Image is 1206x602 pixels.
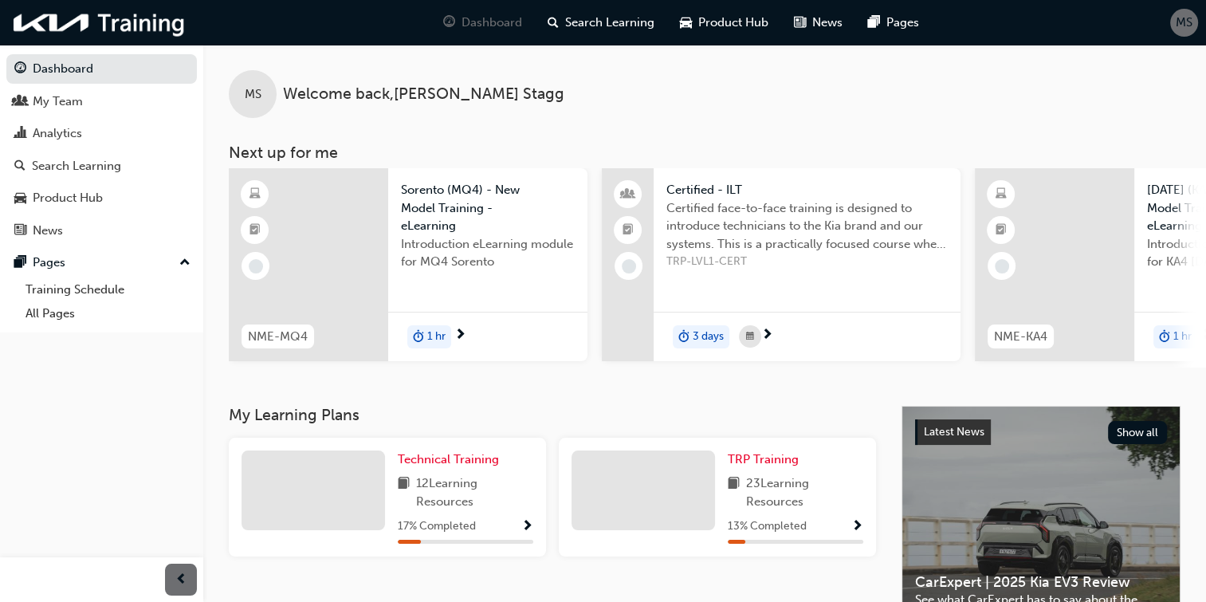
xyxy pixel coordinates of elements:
[32,157,121,175] div: Search Learning
[175,570,187,590] span: prev-icon
[996,184,1007,205] span: learningResourceType_ELEARNING-icon
[229,406,876,424] h3: My Learning Plans
[14,224,26,238] span: news-icon
[14,191,26,206] span: car-icon
[623,220,634,241] span: booktick-icon
[602,168,960,361] a: Certified - ILTCertified face-to-face training is designed to introduce technicians to the Kia br...
[416,474,533,510] span: 12 Learning Resources
[678,327,689,348] span: duration-icon
[6,183,197,213] a: Product Hub
[995,259,1009,273] span: learningRecordVerb_NONE-icon
[728,451,805,469] a: TRP Training
[666,253,948,271] span: TRP-LVL1-CERT
[401,235,575,271] span: Introduction eLearning module for MQ4 Sorento
[1170,9,1198,37] button: MS
[728,474,740,510] span: book-icon
[14,256,26,270] span: pages-icon
[33,92,83,111] div: My Team
[401,181,575,235] span: Sorento (MQ4) - New Model Training - eLearning
[1176,14,1192,32] span: MS
[924,425,984,439] span: Latest News
[868,13,880,33] span: pages-icon
[19,277,197,302] a: Training Schedule
[6,87,197,116] a: My Team
[203,144,1206,162] h3: Next up for me
[6,248,197,277] button: Pages
[229,168,587,361] a: NME-MQ4Sorento (MQ4) - New Model Training - eLearningIntroduction eLearning module for MQ4 Sorent...
[19,301,197,326] a: All Pages
[413,327,424,348] span: duration-icon
[667,6,781,39] a: car-iconProduct Hub
[245,85,261,104] span: MS
[693,328,724,346] span: 3 days
[8,6,191,39] img: kia-training
[746,327,754,347] span: calendar-icon
[728,517,807,536] span: 13 % Completed
[443,13,455,33] span: guage-icon
[6,54,197,84] a: Dashboard
[915,419,1167,445] a: Latest NewsShow all
[666,181,948,199] span: Certified - ILT
[680,13,692,33] span: car-icon
[521,520,533,534] span: Show Progress
[430,6,535,39] a: guage-iconDashboard
[761,329,773,343] span: next-icon
[521,517,533,537] button: Show Progress
[666,199,948,254] span: Certified face-to-face training is designed to introduce technicians to the Kia brand and our sys...
[996,220,1007,241] span: booktick-icon
[14,127,26,141] span: chart-icon
[1159,327,1170,348] span: duration-icon
[994,328,1047,346] span: NME-KA4
[33,124,82,143] div: Analytics
[851,517,863,537] button: Show Progress
[855,6,932,39] a: pages-iconPages
[1108,421,1168,444] button: Show all
[398,474,410,510] span: book-icon
[6,151,197,181] a: Search Learning
[462,14,522,32] span: Dashboard
[6,216,197,246] a: News
[6,51,197,248] button: DashboardMy TeamAnalyticsSearch LearningProduct HubNews
[283,85,564,104] span: Welcome back , [PERSON_NAME] Stagg
[179,253,191,273] span: up-icon
[14,62,26,77] span: guage-icon
[728,452,799,466] span: TRP Training
[915,573,1167,592] span: CarExpert | 2025 Kia EV3 Review
[249,184,261,205] span: learningResourceType_ELEARNING-icon
[14,159,26,174] span: search-icon
[454,329,466,343] span: next-icon
[14,95,26,109] span: people-icon
[886,14,919,32] span: Pages
[565,14,654,32] span: Search Learning
[398,517,476,536] span: 17 % Completed
[623,184,634,205] span: people-icon
[812,14,843,32] span: News
[794,13,806,33] span: news-icon
[851,520,863,534] span: Show Progress
[33,189,103,207] div: Product Hub
[535,6,667,39] a: search-iconSearch Learning
[33,254,65,272] div: Pages
[698,14,768,32] span: Product Hub
[398,452,499,466] span: Technical Training
[781,6,855,39] a: news-iconNews
[33,222,63,240] div: News
[1173,328,1192,346] span: 1 hr
[548,13,559,33] span: search-icon
[249,220,261,241] span: booktick-icon
[427,328,446,346] span: 1 hr
[398,451,505,469] a: Technical Training
[622,259,636,273] span: learningRecordVerb_NONE-icon
[249,259,263,273] span: learningRecordVerb_NONE-icon
[746,474,863,510] span: 23 Learning Resources
[248,328,308,346] span: NME-MQ4
[6,119,197,148] a: Analytics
